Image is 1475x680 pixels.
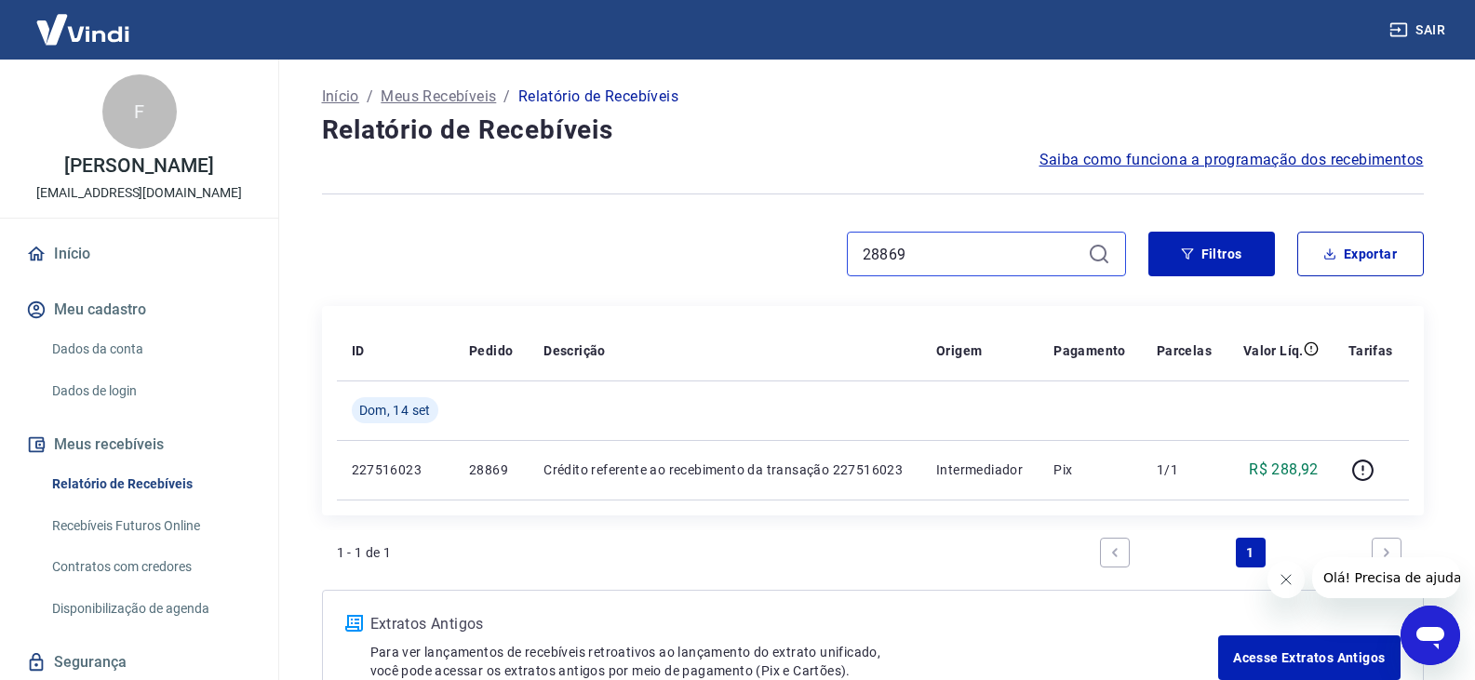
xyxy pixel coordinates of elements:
img: ícone [345,615,363,632]
a: Previous page [1100,538,1130,567]
div: F [102,74,177,149]
iframe: Fechar mensagem [1267,561,1305,598]
a: Saiba como funciona a programação dos recebimentos [1039,149,1424,171]
p: Tarifas [1348,341,1393,360]
p: Parcelas [1157,341,1212,360]
a: Recebíveis Futuros Online [45,507,256,545]
p: Extratos Antigos [370,613,1219,635]
p: 1/1 [1157,460,1213,479]
p: / [367,86,373,108]
p: / [503,86,510,108]
ul: Pagination [1093,530,1409,575]
span: Olá! Precisa de ajuda? [11,13,156,28]
a: Início [322,86,359,108]
p: ID [352,341,365,360]
p: Valor Líq. [1243,341,1304,360]
a: Relatório de Recebíveis [45,465,256,503]
a: Contratos com credores [45,548,256,586]
p: 28869 [469,460,514,479]
span: Dom, 14 set [359,401,431,420]
p: [PERSON_NAME] [64,156,213,176]
p: Intermediador [936,460,1024,479]
p: 1 - 1 de 1 [337,543,392,562]
button: Meus recebíveis [22,424,256,465]
p: Relatório de Recebíveis [518,86,678,108]
a: Acesse Extratos Antigos [1218,635,1400,680]
a: Disponibilização de agenda [45,590,256,628]
p: Crédito referente ao recebimento da transação 227516023 [543,460,906,479]
input: Busque pelo número do pedido [863,240,1080,268]
iframe: Mensagem da empresa [1312,557,1460,598]
p: Pagamento [1053,341,1126,360]
a: Dados da conta [45,330,256,368]
button: Sair [1386,13,1453,47]
p: Descrição [543,341,606,360]
a: Dados de login [45,372,256,410]
a: Início [22,233,256,274]
a: Next page [1372,538,1401,567]
button: Exportar [1297,232,1424,276]
a: Page 1 is your current page [1236,538,1266,567]
p: R$ 288,92 [1249,459,1319,481]
p: Para ver lançamentos de recebíveis retroativos ao lançamento do extrato unificado, você pode aces... [370,643,1219,680]
h4: Relatório de Recebíveis [322,112,1424,149]
button: Filtros [1148,232,1275,276]
iframe: Botão para abrir a janela de mensagens [1401,606,1460,665]
img: Vindi [22,1,143,58]
p: Pix [1053,460,1127,479]
p: Origem [936,341,982,360]
p: [EMAIL_ADDRESS][DOMAIN_NAME] [36,183,242,203]
p: Pedido [469,341,513,360]
p: 227516023 [352,460,440,479]
button: Meu cadastro [22,289,256,330]
a: Meus Recebíveis [381,86,496,108]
